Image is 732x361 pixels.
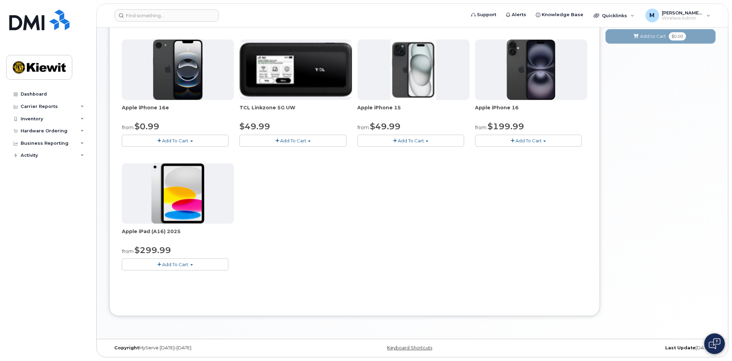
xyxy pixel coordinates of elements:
[475,124,487,131] small: from
[387,346,432,351] a: Keyboard Shortcuts
[153,40,203,100] img: iphone16e.png
[398,138,424,143] span: Add To Cart
[358,135,464,147] button: Add To Cart
[666,346,696,351] strong: Last Update
[135,121,159,131] span: $0.99
[162,262,189,267] span: Add To Cart
[602,13,627,18] span: Quicklinks
[606,29,716,43] button: Add to Cart $0.00
[114,346,139,351] strong: Copyright
[475,104,587,118] div: Apple iPhone 16
[477,11,497,18] span: Support
[240,43,352,97] img: linkzone5g.png
[370,121,401,131] span: $49.99
[122,135,229,147] button: Add To Cart
[501,8,531,22] a: Alerts
[516,138,542,143] span: Add To Cart
[391,40,436,100] img: iphone15.jpg
[240,104,352,118] div: TCL Linkzone 5G UW
[531,8,588,22] a: Knowledge Base
[280,138,306,143] span: Add To Cart
[358,124,369,131] small: from
[122,124,134,131] small: from
[662,10,703,15] span: [PERSON_NAME].[PERSON_NAME]
[513,346,716,351] div: [DATE]
[135,245,171,255] span: $299.99
[467,8,501,22] a: Support
[640,33,666,40] span: Add to Cart
[669,32,686,41] span: $0.00
[507,40,555,100] img: iphone_16_plus.png
[488,121,524,131] span: $199.99
[641,9,715,22] div: Melissa.Arnsdorff
[475,135,582,147] button: Add To Cart
[122,248,134,254] small: from
[650,11,655,20] span: M
[709,338,721,349] img: Open chat
[122,259,229,271] button: Add To Cart
[115,9,219,22] input: Find something...
[358,104,470,118] div: Apple iPhone 15
[512,11,527,18] span: Alerts
[109,346,311,351] div: MyServe [DATE]–[DATE]
[151,163,205,224] img: ipad_11.png
[162,138,189,143] span: Add To Cart
[240,121,270,131] span: $49.99
[122,104,234,118] div: Apple iPhone 16e
[589,9,639,22] div: Quicklinks
[122,228,234,242] div: Apple iPad (A16) 2025
[662,15,703,21] span: Wireless Admin
[542,11,584,18] span: Knowledge Base
[240,135,346,147] button: Add To Cart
